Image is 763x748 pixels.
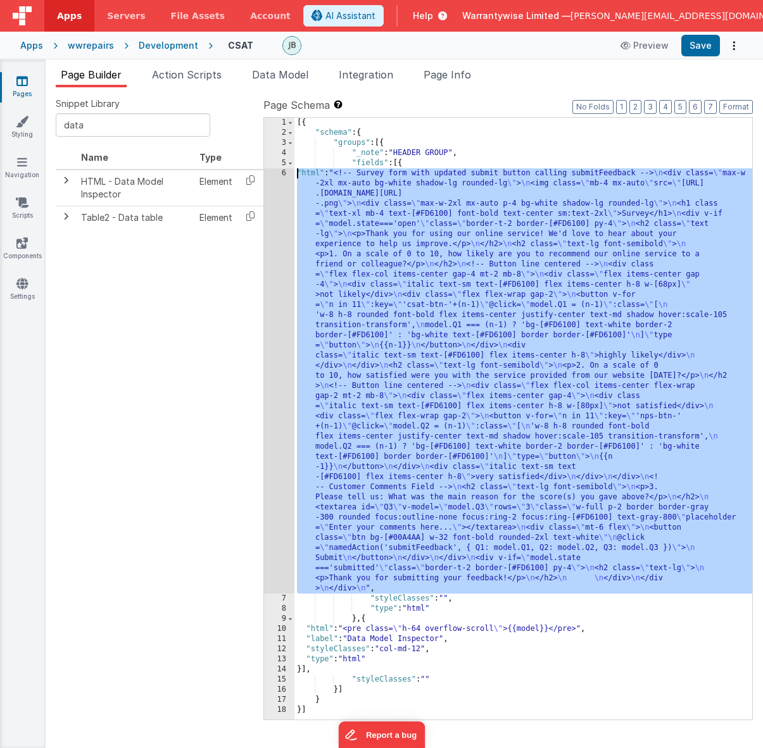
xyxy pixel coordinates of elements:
span: Page Builder [61,68,122,81]
span: Apps [57,9,82,22]
button: 6 [689,100,702,114]
input: Search Snippets ... [56,113,210,137]
div: 7 [264,594,294,604]
div: 1 [264,118,294,128]
span: Name [81,152,108,163]
div: 18 [264,705,294,715]
span: Integration [339,68,393,81]
div: 16 [264,685,294,695]
div: 6 [264,168,294,594]
div: 10 [264,624,294,634]
div: 13 [264,654,294,664]
button: Format [719,100,753,114]
span: Action Scripts [152,68,222,81]
td: Table2 - Data table [76,206,194,229]
h4: CSAT [228,41,253,50]
div: 8 [264,604,294,614]
div: 14 [264,664,294,675]
span: Help [413,9,433,22]
img: 126ded6fdb041a155bf9d42456259ab5 [283,37,301,54]
button: 2 [629,100,641,114]
div: 4 [264,148,294,158]
span: Type [199,152,222,163]
td: Element [194,170,237,206]
button: 7 [704,100,717,114]
td: Element [194,206,237,229]
div: Development [139,39,198,52]
button: 1 [616,100,627,114]
div: 17 [264,695,294,705]
button: Save [681,35,720,56]
span: Page Schema [263,97,330,113]
button: Preview [613,35,676,56]
button: Options [725,37,743,54]
button: 3 [644,100,657,114]
div: 5 [264,158,294,168]
span: Warrantywise Limited — [462,9,571,22]
button: No Folds [572,100,614,114]
span: Servers [107,9,145,22]
span: File Assets [171,9,225,22]
div: 12 [264,644,294,654]
div: 2 [264,128,294,138]
button: 5 [674,100,686,114]
button: 4 [659,100,672,114]
iframe: Marker.io feedback button [338,721,425,748]
span: Page Info [424,68,471,81]
div: Apps [20,39,43,52]
div: 15 [264,675,294,685]
div: wwrepairs [68,39,114,52]
span: AI Assistant [325,9,375,22]
div: 11 [264,634,294,644]
td: HTML - Data Model Inspector [76,170,194,206]
span: Data Model [252,68,308,81]
div: 3 [264,138,294,148]
button: AI Assistant [303,5,384,27]
span: Snippet Library [56,97,120,110]
div: 9 [264,614,294,624]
